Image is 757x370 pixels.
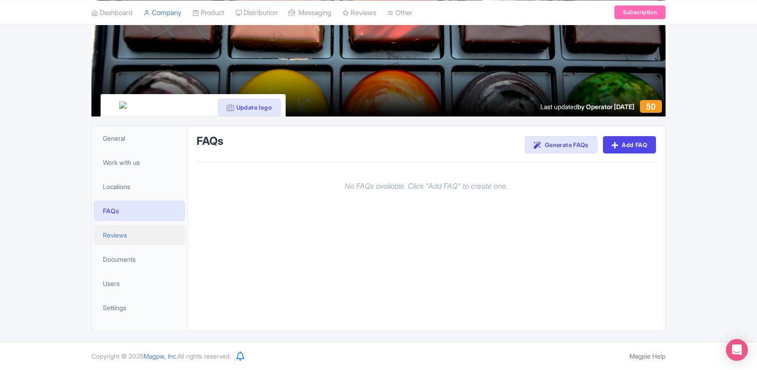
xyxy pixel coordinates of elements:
span: Magpie, Inc. [144,352,177,360]
div: Open Intercom Messenger [726,339,748,361]
a: Subscription [614,5,666,19]
span: by Operator [DATE] [577,103,634,111]
div: Copyright © 2025 All rights reserved. [86,351,236,361]
h2: FAQs [197,135,224,147]
button: Update logo [218,99,281,116]
a: Generate FAQs [525,136,597,153]
img: x8dipl6jboalocvfrloj.eps [119,101,267,109]
a: FAQs [94,201,185,221]
a: Reviews [94,225,185,245]
span: Locations [103,182,130,191]
a: General [94,128,185,148]
div: Last updated [540,102,634,111]
span: Reviews [103,230,127,240]
span: Work with us [103,158,140,167]
a: Settings [94,297,185,318]
a: Users [94,273,185,294]
span: Settings [103,303,126,312]
a: Magpie Help [629,352,666,360]
a: Locations [94,176,185,197]
span: 50 [646,102,656,111]
span: Users [103,279,120,288]
a: Add FAQ [603,136,656,153]
span: FAQs [103,206,119,216]
a: Documents [94,249,185,270]
span: Documents [103,254,136,264]
span: General [103,133,125,143]
a: Work with us [94,152,185,173]
div: No FAQs available. Click "Add FAQ" to create one. [197,173,656,199]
